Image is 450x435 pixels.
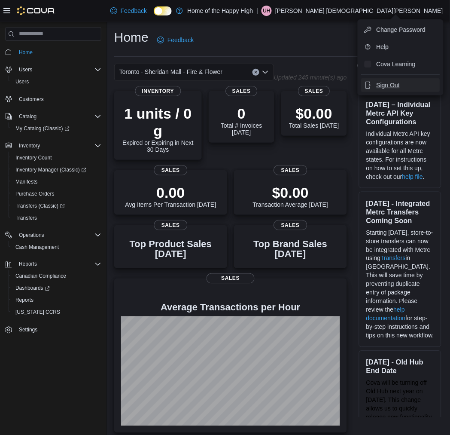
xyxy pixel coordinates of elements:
span: Transfers [15,214,37,221]
a: My Catalog (Classic) [9,123,105,135]
span: Sales [225,86,258,96]
span: Catalog [19,113,36,120]
h3: Top Product Sales [DATE] [121,239,220,260]
span: Manifests [12,177,101,187]
button: Sign Out [361,78,440,92]
span: Customers [19,96,44,103]
span: Sales [298,86,330,96]
span: Transfers [12,213,101,223]
span: Transfers (Classic) [15,202,65,209]
a: Transfers (Classic) [12,201,68,211]
span: Home [15,47,101,58]
span: Help [377,43,389,51]
button: Manifests [9,176,105,188]
span: Transfers (Classic) [12,201,101,211]
span: Users [19,66,32,73]
h3: Top Brand Sales [DATE] [241,239,340,260]
span: Inventory Manager (Classic) [15,166,86,173]
span: Cova Learning [377,60,416,68]
span: Sales [154,165,188,175]
span: Dashboards [12,283,101,294]
span: Reports [15,297,33,304]
a: Customers [15,94,47,104]
span: Inventory [19,142,40,149]
span: Users [12,77,101,87]
a: help documentation [366,306,406,322]
a: Dashboards [9,282,105,294]
button: Canadian Compliance [9,270,105,282]
a: Cash Management [12,242,62,252]
span: Inventory [15,141,101,151]
a: Inventory Count [12,153,55,163]
span: Inventory [135,86,181,96]
button: Inventory [2,140,105,152]
button: Settings [2,324,105,336]
span: [US_STATE] CCRS [15,309,60,316]
div: Expired or Expiring in Next 30 Days [121,105,195,153]
span: Cash Management [15,244,59,251]
h3: [DATE] - Integrated Metrc Transfers Coming Soon [366,199,434,225]
a: Feedback [107,2,150,19]
button: Cova Learning [361,57,440,71]
a: Transfers [12,213,40,223]
div: Total # Invoices [DATE] [216,105,268,136]
button: [US_STATE] CCRS [9,306,105,319]
h1: Home [114,29,149,46]
span: Canadian Compliance [15,273,66,280]
a: Home [15,47,36,58]
span: Users [15,78,29,85]
button: Users [9,76,105,88]
button: Inventory [15,141,43,151]
span: Reports [15,259,101,270]
span: Operations [15,230,101,240]
p: Updated 245 minute(s) ago [274,74,347,81]
span: Purchase Orders [15,190,55,197]
button: Reports [2,258,105,270]
div: Umme Hani Huzefa Bagdadi [261,6,272,16]
a: Users [12,77,32,87]
button: Catalog [2,110,105,123]
p: | [257,6,258,16]
a: [US_STATE] CCRS [12,307,64,318]
p: $0.00 [253,184,328,201]
span: My Catalog (Classic) [12,123,101,134]
h3: [DATE] – Individual Metrc API Key Configurations [366,100,434,126]
span: Sales [207,273,255,284]
span: Toronto - Sheridan Mall - Fire & Flower [119,67,222,77]
button: Home [2,46,105,58]
span: Inventory Count [12,153,101,163]
span: Feedback [167,36,194,44]
button: Reports [9,294,105,306]
button: Clear input [252,69,259,76]
button: Transfers [9,212,105,224]
a: Inventory Manager (Classic) [9,164,105,176]
span: Sign Out [377,81,400,89]
input: Dark Mode [154,6,172,15]
button: Cash Management [9,241,105,253]
a: Reports [12,295,37,306]
a: My Catalog (Classic) [12,123,73,134]
a: Inventory Manager (Classic) [12,165,90,175]
div: Transaction Average [DATE] [253,184,328,208]
button: Users [15,64,36,75]
span: Inventory Count [15,154,52,161]
span: Dashboards [15,285,50,292]
span: Canadian Compliance [12,271,101,282]
span: Customers [15,94,101,104]
img: Cova [17,6,55,15]
span: Reports [19,261,37,268]
span: Washington CCRS [12,307,101,318]
span: Settings [19,327,37,334]
a: Transfers (Classic) [9,200,105,212]
p: Home of the Happy High [187,6,253,16]
span: Sales [274,165,307,175]
a: Dashboards [12,283,53,294]
span: Settings [15,325,101,335]
button: Catalog [15,111,40,122]
div: Total Sales [DATE] [289,105,339,129]
button: Users [2,64,105,76]
button: Customers [2,93,105,105]
p: 0 [216,105,268,122]
span: Sales [274,220,307,230]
